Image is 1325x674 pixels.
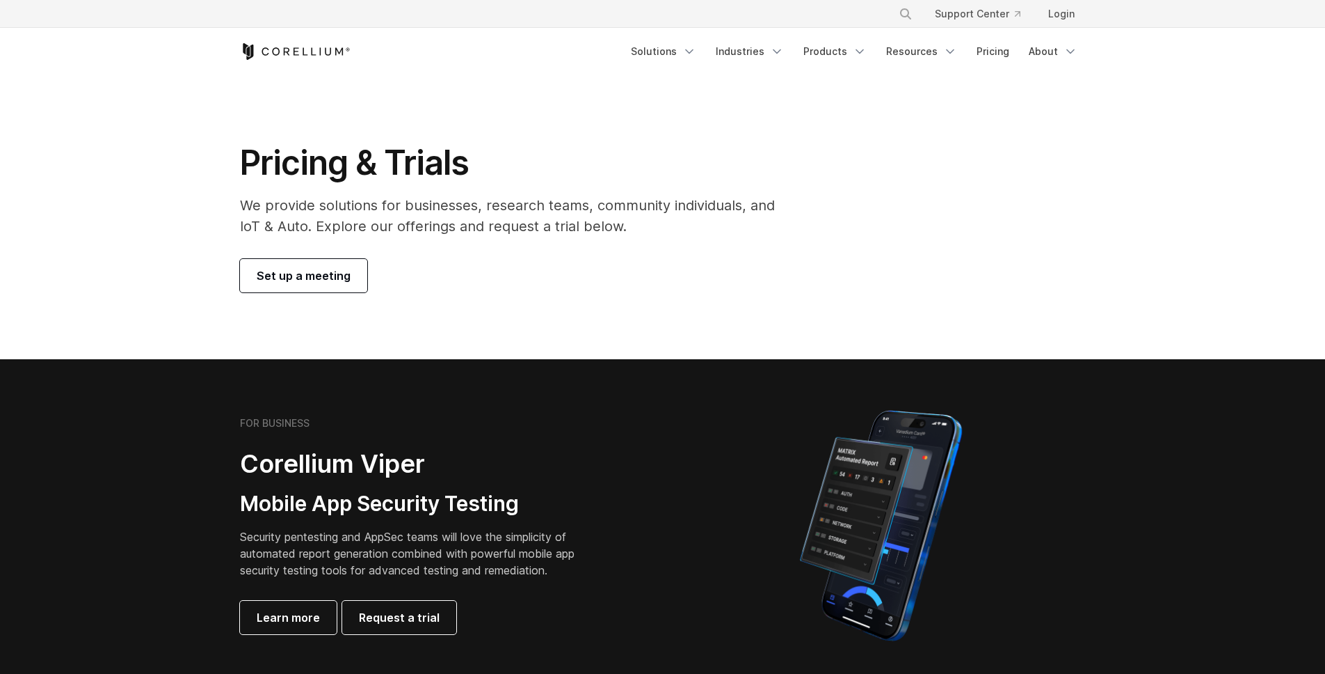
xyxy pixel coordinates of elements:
div: Navigation Menu [882,1,1086,26]
button: Search [893,1,918,26]
a: Login [1037,1,1086,26]
a: Learn more [240,601,337,634]
span: Learn more [257,609,320,626]
span: Set up a meeting [257,267,351,284]
h6: FOR BUSINESS [240,417,310,430]
a: Solutions [623,39,705,64]
span: Request a trial [359,609,440,626]
img: Corellium MATRIX automated report on iPhone showing app vulnerability test results across securit... [776,404,986,648]
a: Products [795,39,875,64]
a: Resources [878,39,965,64]
a: Corellium Home [240,43,351,60]
h2: Corellium Viper [240,448,596,480]
a: Pricing [968,39,1018,64]
h1: Pricing & Trials [240,142,794,184]
h3: Mobile App Security Testing [240,491,596,517]
a: Support Center [924,1,1031,26]
a: About [1020,39,1086,64]
a: Request a trial [342,601,456,634]
a: Set up a meeting [240,259,367,292]
div: Navigation Menu [623,39,1086,64]
p: We provide solutions for businesses, research teams, community individuals, and IoT & Auto. Explo... [240,195,794,237]
a: Industries [707,39,792,64]
p: Security pentesting and AppSec teams will love the simplicity of automated report generation comb... [240,528,596,579]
